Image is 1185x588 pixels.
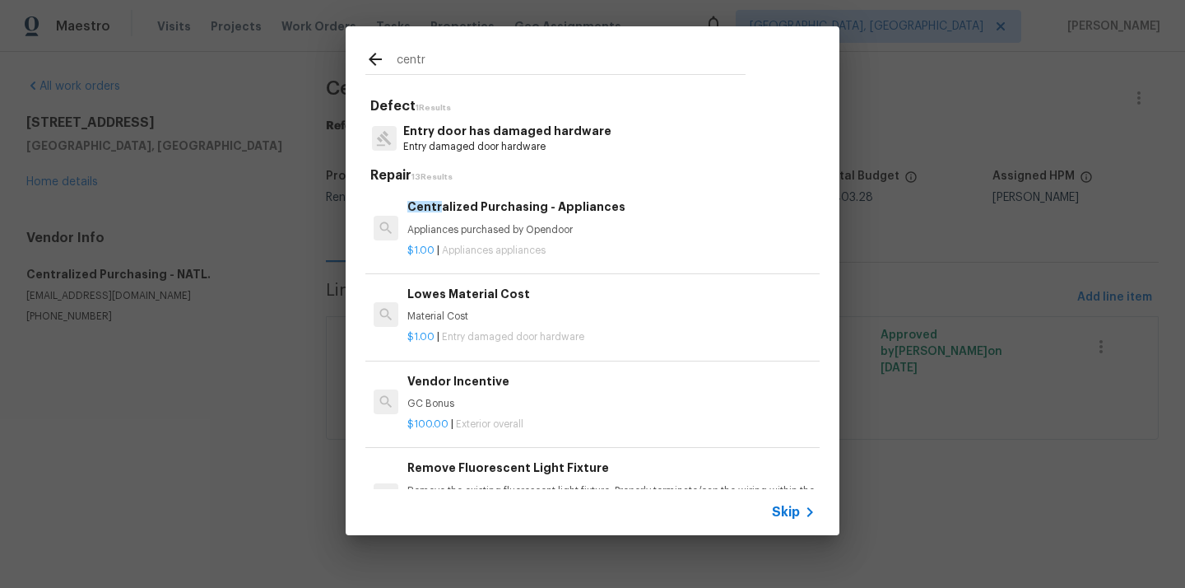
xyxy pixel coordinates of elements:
[407,285,816,303] h6: Lowes Material Cost
[397,49,746,74] input: Search issues or repairs
[416,104,451,112] span: 1 Results
[407,330,816,344] p: |
[442,332,584,342] span: Entry damaged door hardware
[407,418,816,432] p: |
[407,397,816,411] p: GC Bonus
[442,245,546,255] span: Appliances appliances
[411,173,453,181] span: 13 Results
[407,244,816,258] p: |
[403,140,611,154] p: Entry damaged door hardware
[407,198,816,216] h6: alized Purchasing - Appliances
[370,167,820,184] h5: Repair
[407,332,434,342] span: $1.00
[407,245,434,255] span: $1.00
[456,419,523,429] span: Exterior overall
[407,459,816,477] h6: Remove Fluorescent Light Fixture
[407,201,442,212] span: Centr
[772,504,800,520] span: Skip
[370,98,820,115] h5: Defect
[407,372,816,390] h6: Vendor Incentive
[403,123,611,140] p: Entry door has damaged hardware
[407,484,816,512] p: Remove the existing fluorescent light fixture. Properly terminate/cap the wiring within the exist...
[407,223,816,237] p: Appliances purchased by Opendoor
[407,310,816,324] p: Material Cost
[407,419,448,429] span: $100.00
